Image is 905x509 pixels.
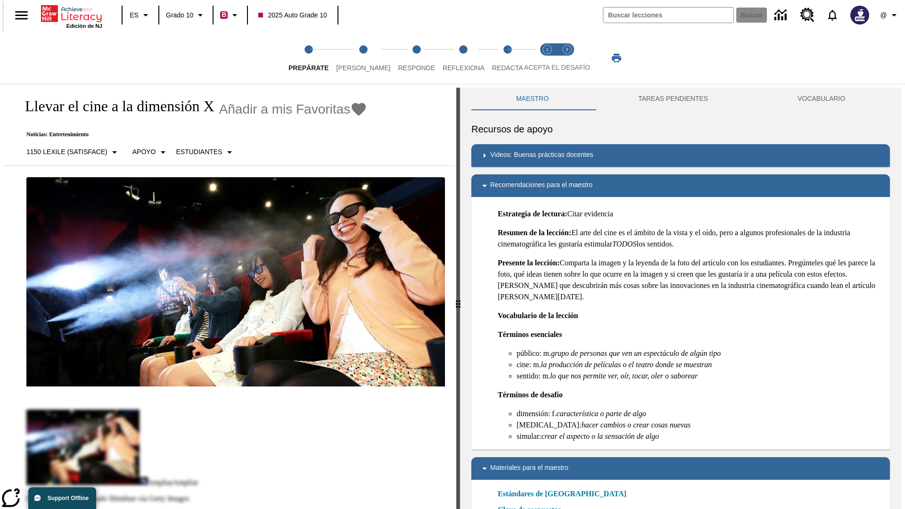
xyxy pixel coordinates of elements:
a: Centro de información [769,2,795,28]
em: lo que nos permite ver, oír, tocar, oler o saborear [550,372,698,380]
div: Instructional Panel Tabs [471,88,890,110]
em: crear el aspecto o la sensación de algo [541,432,659,440]
em: grupo de personas que ven un espectáculo de algún tipo [551,349,721,357]
button: Support Offline [28,487,96,509]
button: Redacta step 5 of 5 [485,32,531,84]
p: Citar evidencia [498,208,882,220]
li: sentido: m. [517,370,882,382]
span: [PERSON_NAME] [336,64,390,72]
input: Buscar campo [603,8,733,23]
a: Centro de recursos, Se abrirá en una pestaña nueva. [795,2,820,28]
button: Añadir a mis Favoritas - Llevar el cine a la dimensión X [219,101,368,117]
span: Responde [398,64,435,72]
text: 1 [546,47,548,52]
span: @ [880,10,887,20]
button: Acepta el desafío lee step 1 of 2 [534,32,561,84]
img: Avatar [850,6,869,25]
button: Perfil/Configuración [875,7,905,24]
button: Seleccionar estudiante [173,144,239,161]
text: 2 [566,47,568,52]
p: 1150 Lexile (Satisface) [26,147,107,157]
span: 2025 Auto Grade 10 [258,10,327,20]
div: Videos: Buenas prácticas docentes [471,144,890,167]
h1: Llevar el cine a la dimensión X [15,98,214,115]
button: VOCABULARIO [753,88,890,110]
button: Acepta el desafío contesta step 2 of 2 [553,32,581,84]
div: activity [460,88,901,509]
li: simular: [517,431,882,442]
p: El arte del cine es el ámbito de la vista y el oído, pero a algunos profesionales de la industria... [498,227,882,250]
span: ES [130,10,139,20]
em: TODOS [612,240,636,248]
img: El panel situado frente a los asientos rocía con agua nebulizada al feliz público en un cine equi... [26,177,445,386]
a: Estándares de [GEOGRAPHIC_DATA] [498,488,632,500]
button: Imprimir [601,49,632,66]
strong: Términos esenciales [498,330,562,338]
button: Boost El color de la clase es rojo violeta. Cambiar el color de la clase. [216,7,244,24]
li: [MEDICAL_DATA]: [517,419,882,431]
button: Lenguaje: ES, Selecciona un idioma [125,7,156,24]
span: Añadir a mis Favoritas [219,102,351,117]
span: B [222,9,226,21]
strong: Estrategia de lectura: [498,210,568,218]
strong: Presente la lección [498,259,557,267]
em: hacer cambios o crear cosas nuevas [581,421,691,429]
div: Materiales para el maestro [471,457,890,480]
strong: Vocabulario de la lección [498,312,578,320]
button: Escoja un nuevo avatar [845,3,875,27]
p: Materiales para el maestro [490,463,568,474]
span: ACEPTA EL DESAFÍO [524,64,590,71]
div: Pulsa la tecla de intro o la barra espaciadora y luego presiona las flechas de derecha e izquierd... [456,88,460,509]
li: dimensión: f. [517,408,882,419]
button: Seleccione Lexile, 1150 Lexile (Satisface) [23,144,124,161]
p: Comparta la imagen y la leyenda de la foto del artículo con los estudiantes. Pregúnteles qué les ... [498,257,882,303]
span: Grado 10 [166,10,193,20]
em: la producción de películas o el teatro donde se muestran [541,361,712,369]
h6: Recursos de apoyo [471,122,890,137]
li: cine: m. [517,359,882,370]
li: público: m. [517,348,882,359]
button: Responde step 3 of 5 [390,32,443,84]
a: Notificaciones [820,3,845,27]
button: Abrir el menú lateral [8,1,35,29]
div: Recomendaciones para el maestro [471,174,890,197]
button: Maestro [471,88,593,110]
span: Support Offline [48,495,89,501]
span: Reflexiona [443,64,485,72]
span: Edición de NJ [66,23,102,29]
button: Tipo de apoyo, Apoyo [129,144,173,161]
span: Redacta [492,64,523,72]
div: Portada [41,3,102,29]
em: característica o parte de algo [556,410,646,418]
div: reading [4,88,456,504]
span: Prepárate [288,64,329,72]
p: Noticias: Entretenimiento [15,131,367,138]
button: Prepárate step 1 of 5 [281,32,336,84]
button: Lee step 2 of 5 [329,32,398,84]
strong: : [557,259,559,267]
strong: Resumen de la lección: [498,229,571,237]
p: Videos: Buenas prácticas docentes [490,150,593,161]
p: Recomendaciones para el maestro [490,180,592,191]
strong: Términos de desafío [498,391,563,399]
p: Apoyo [132,147,156,157]
p: Estudiantes [176,147,222,157]
button: Reflexiona step 4 of 5 [435,32,492,84]
button: TAREAS PENDIENTES [593,88,753,110]
button: Grado: Grado 10, Elige un grado [162,7,210,24]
